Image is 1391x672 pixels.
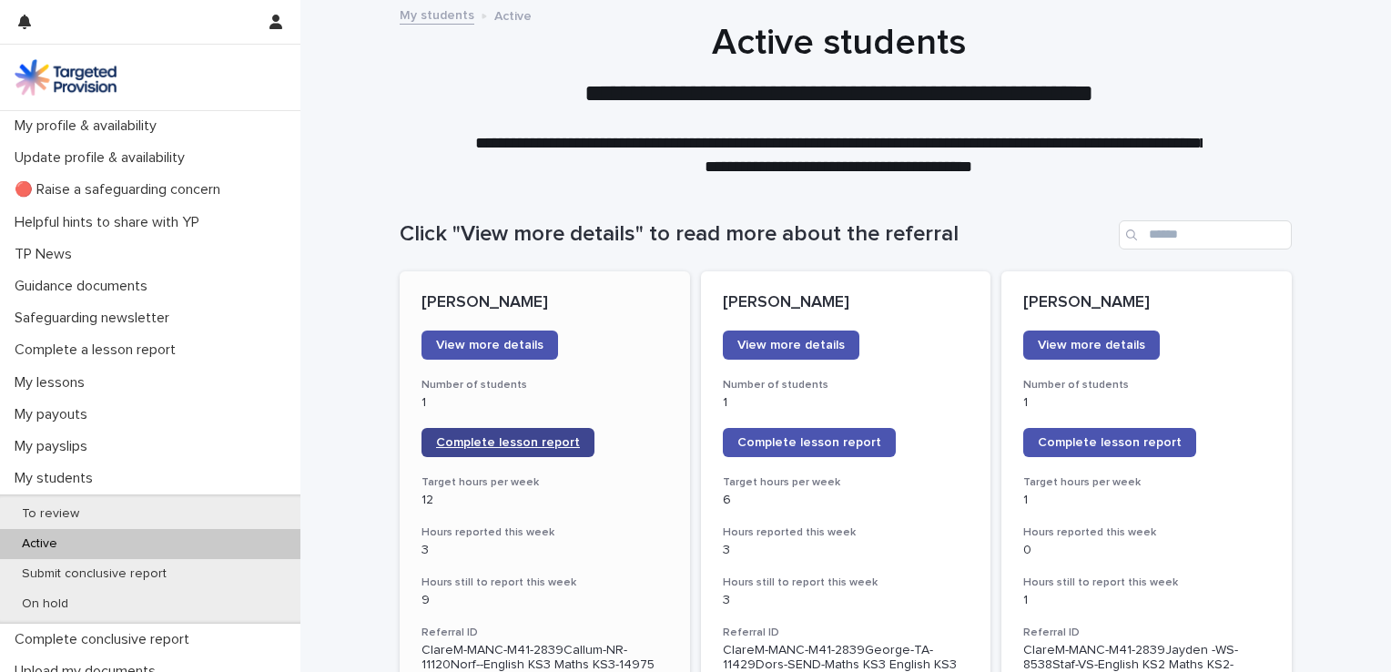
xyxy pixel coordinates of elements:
[436,339,543,351] span: View more details
[7,566,181,582] p: Submit conclusive report
[1023,475,1270,490] h3: Target hours per week
[723,331,859,360] a: View more details
[7,246,86,263] p: TP News
[7,117,171,135] p: My profile & availability
[421,331,558,360] a: View more details
[1023,378,1270,392] h3: Number of students
[723,428,896,457] a: Complete lesson report
[7,596,83,612] p: On hold
[723,593,970,608] p: 3
[7,181,235,199] p: 🔴 Raise a safeguarding concern
[1023,428,1196,457] a: Complete lesson report
[7,506,94,522] p: To review
[421,626,668,640] h3: Referral ID
[1023,543,1270,558] p: 0
[7,374,99,392] p: My lessons
[421,475,668,490] h3: Target hours per week
[723,493,970,508] p: 6
[400,221,1112,248] h1: Click "View more details" to read more about the referral
[421,428,594,457] a: Complete lesson report
[7,470,107,487] p: My students
[7,631,204,648] p: Complete conclusive report
[421,543,668,558] p: 3
[436,436,580,449] span: Complete lesson report
[723,543,970,558] p: 3
[15,59,117,96] img: M5nRWzHhSzIhMunXDL62
[421,525,668,540] h3: Hours reported this week
[723,395,970,411] p: 1
[1023,626,1270,640] h3: Referral ID
[421,575,668,590] h3: Hours still to report this week
[1038,339,1145,351] span: View more details
[1023,293,1270,313] p: [PERSON_NAME]
[7,278,162,295] p: Guidance documents
[1023,575,1270,590] h3: Hours still to report this week
[1023,593,1270,608] p: 1
[7,536,72,552] p: Active
[1119,220,1292,249] input: Search
[7,341,190,359] p: Complete a lesson report
[723,293,970,313] p: [PERSON_NAME]
[421,493,668,508] p: 12
[392,21,1284,65] h1: Active students
[7,214,214,231] p: Helpful hints to share with YP
[7,310,184,327] p: Safeguarding newsletter
[7,149,199,167] p: Update profile & availability
[421,293,668,313] p: [PERSON_NAME]
[1023,493,1270,508] p: 1
[494,5,532,25] p: Active
[737,436,881,449] span: Complete lesson report
[400,4,474,25] a: My students
[723,475,970,490] h3: Target hours per week
[723,575,970,590] h3: Hours still to report this week
[7,438,102,455] p: My payslips
[1023,331,1160,360] a: View more details
[723,378,970,392] h3: Number of students
[7,406,102,423] p: My payouts
[1023,395,1270,411] p: 1
[723,525,970,540] h3: Hours reported this week
[421,395,668,411] p: 1
[1023,525,1270,540] h3: Hours reported this week
[723,626,970,640] h3: Referral ID
[1038,436,1182,449] span: Complete lesson report
[737,339,845,351] span: View more details
[421,593,668,608] p: 9
[421,378,668,392] h3: Number of students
